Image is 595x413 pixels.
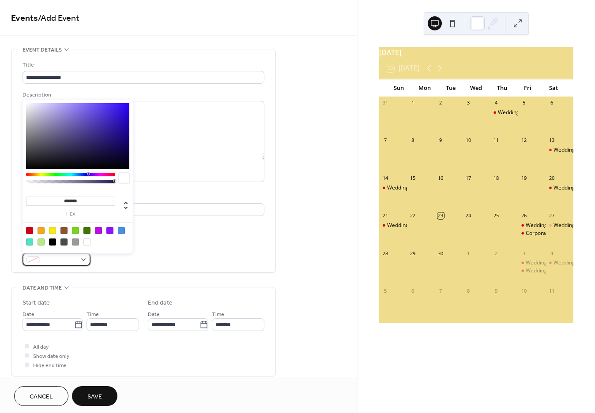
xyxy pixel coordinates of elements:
[83,227,90,234] div: #417505
[410,100,416,106] div: 1
[83,238,90,246] div: #FFFFFF
[72,386,117,406] button: Save
[60,238,68,246] div: #4A4A4A
[465,137,471,144] div: 10
[548,212,555,219] div: 27
[49,227,56,234] div: #F8E71C
[23,298,50,308] div: Start date
[518,230,546,237] div: Corporate dinner party
[526,230,582,237] div: Corporate dinner party
[23,60,263,70] div: Title
[520,175,527,181] div: 19
[548,287,555,294] div: 11
[387,184,478,192] div: Wedding ceremony and cocktail hour
[14,386,68,406] button: Cancel
[387,222,435,229] div: Wedding ceremony
[412,79,437,97] div: Mon
[26,212,115,217] label: hex
[548,250,555,257] div: 4
[382,212,388,219] div: 21
[463,79,489,97] div: Wed
[548,100,555,106] div: 6
[23,45,62,55] span: Event details
[49,238,56,246] div: #000000
[489,79,515,97] div: Thu
[148,310,160,319] span: Date
[518,267,546,275] div: Wedding ceremony and reception
[382,250,388,257] div: 28
[148,298,173,308] div: End date
[33,342,49,352] span: All day
[546,146,573,154] div: Wedding ceremony
[23,90,263,100] div: Description
[118,227,125,234] div: #4A90E2
[437,79,463,97] div: Tue
[23,283,62,293] span: Date and time
[493,212,499,219] div: 25
[410,137,416,144] div: 8
[382,100,388,106] div: 31
[95,227,102,234] div: #BD10E0
[546,259,573,267] div: Wedding, reception, and dinner
[546,222,573,229] div: Wedding and reception
[38,227,45,234] div: #F5A623
[493,137,499,144] div: 11
[23,310,34,319] span: Date
[548,175,555,181] div: 20
[410,287,416,294] div: 6
[379,184,407,192] div: Wedding ceremony and cocktail hour
[11,10,38,27] a: Events
[548,137,555,144] div: 13
[515,79,540,97] div: Fri
[106,227,113,234] div: #9013FE
[382,137,388,144] div: 7
[465,100,471,106] div: 3
[33,352,69,361] span: Show date only
[465,212,471,219] div: 24
[410,175,416,181] div: 15
[437,100,444,106] div: 2
[38,238,45,246] div: #B8E986
[526,222,573,229] div: Wedding ceremony
[493,100,499,106] div: 4
[382,287,388,294] div: 5
[465,287,471,294] div: 8
[520,250,527,257] div: 3
[520,212,527,219] div: 26
[38,10,79,27] span: / Add Event
[465,175,471,181] div: 17
[465,250,471,257] div: 1
[72,227,79,234] div: #7ED321
[493,175,499,181] div: 18
[72,238,79,246] div: #9B9B9B
[520,137,527,144] div: 12
[520,100,527,106] div: 5
[437,212,444,219] div: 23
[386,79,412,97] div: Sun
[87,310,99,319] span: Time
[379,222,407,229] div: Wedding ceremony
[546,184,573,192] div: Wedding ceremony
[23,193,263,202] div: Location
[437,137,444,144] div: 9
[493,250,499,257] div: 2
[379,47,573,58] div: [DATE]
[498,109,571,116] div: Wedding ceremony/reception
[541,79,566,97] div: Sat
[26,227,33,234] div: #D0021B
[437,175,444,181] div: 16
[212,310,224,319] span: Time
[30,392,53,402] span: Cancel
[410,212,416,219] div: 22
[437,287,444,294] div: 7
[33,361,67,370] span: Hide end time
[518,222,546,229] div: Wedding ceremony
[526,259,574,267] div: Wedding Ceremony
[382,175,388,181] div: 14
[87,392,102,402] span: Save
[493,287,499,294] div: 9
[60,227,68,234] div: #8B572A
[410,250,416,257] div: 29
[490,109,518,116] div: Wedding ceremony/reception
[437,250,444,257] div: 30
